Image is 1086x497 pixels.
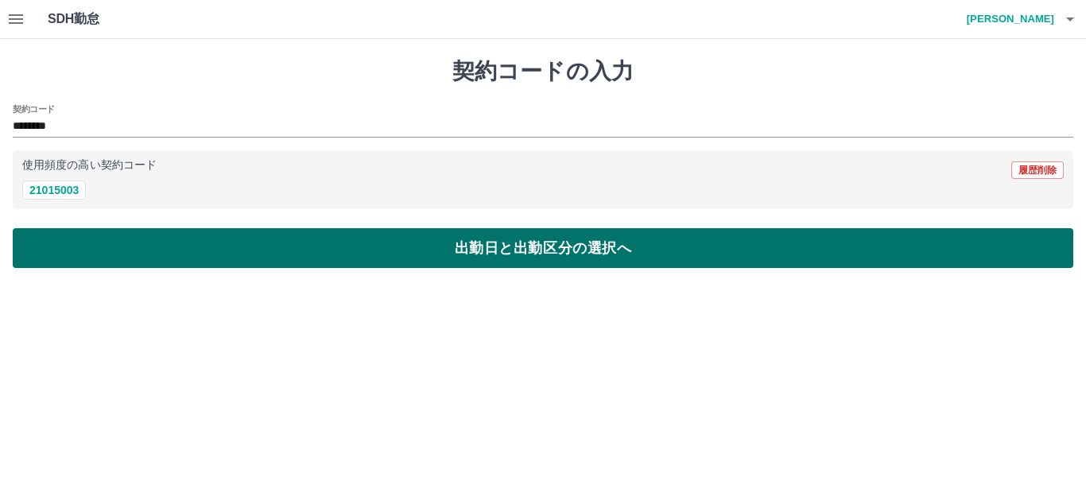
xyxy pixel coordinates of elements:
button: 出勤日と出勤区分の選択へ [13,228,1073,268]
p: 使用頻度の高い契約コード [22,160,157,171]
h2: 契約コード [13,103,55,115]
button: 21015003 [22,181,86,200]
h1: 契約コードの入力 [13,58,1073,85]
button: 履歴削除 [1011,161,1064,179]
